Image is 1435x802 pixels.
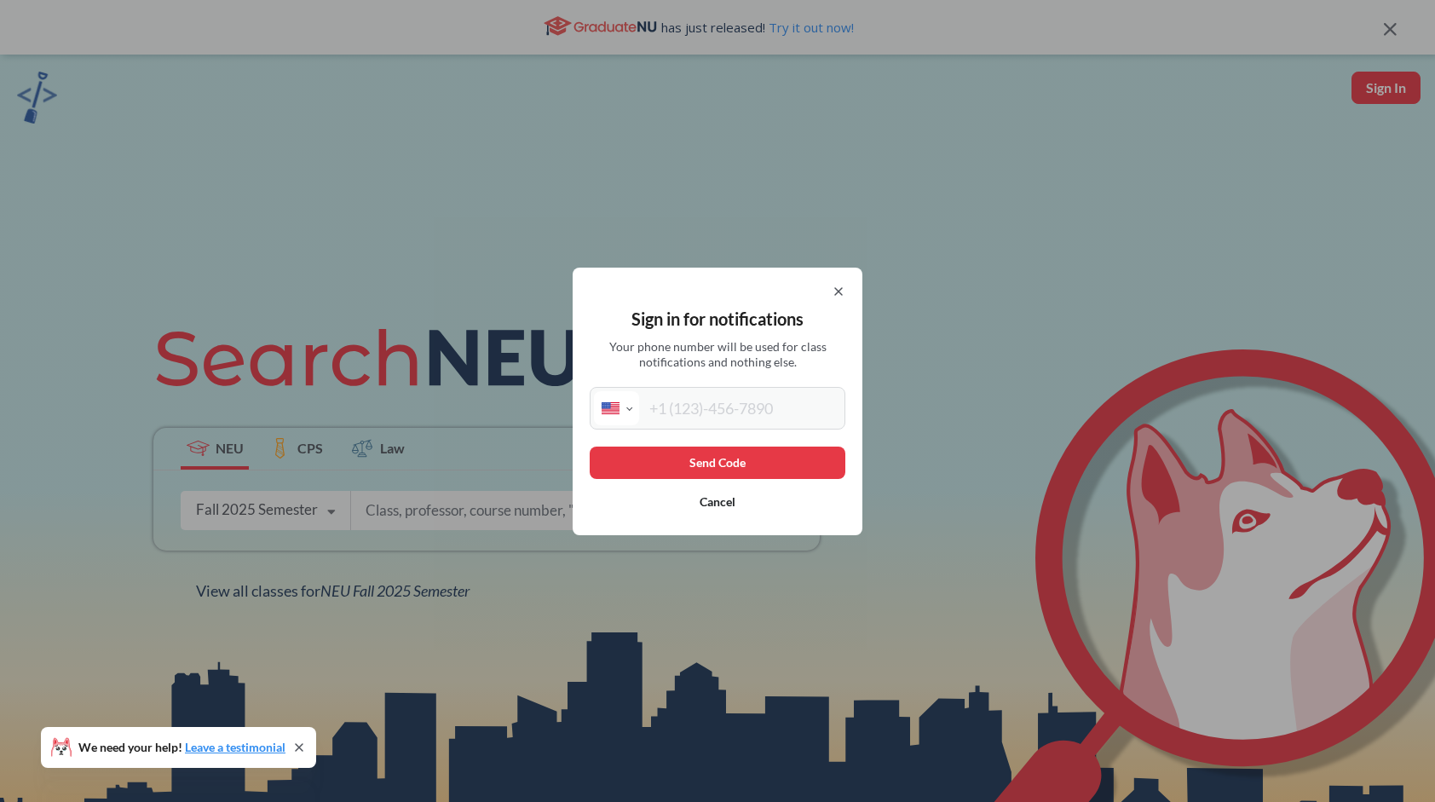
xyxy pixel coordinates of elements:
img: sandbox logo [17,72,57,124]
a: Leave a testimonial [185,740,285,754]
input: +1 (123)-456-7890 [639,391,841,425]
a: sandbox logo [17,72,57,129]
button: Cancel [590,486,845,518]
button: Send Code [590,447,845,479]
span: Your phone number will be used for class notifications and nothing else. [596,339,839,370]
span: We need your help! [78,741,285,753]
span: Sign in for notifications [631,309,804,329]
